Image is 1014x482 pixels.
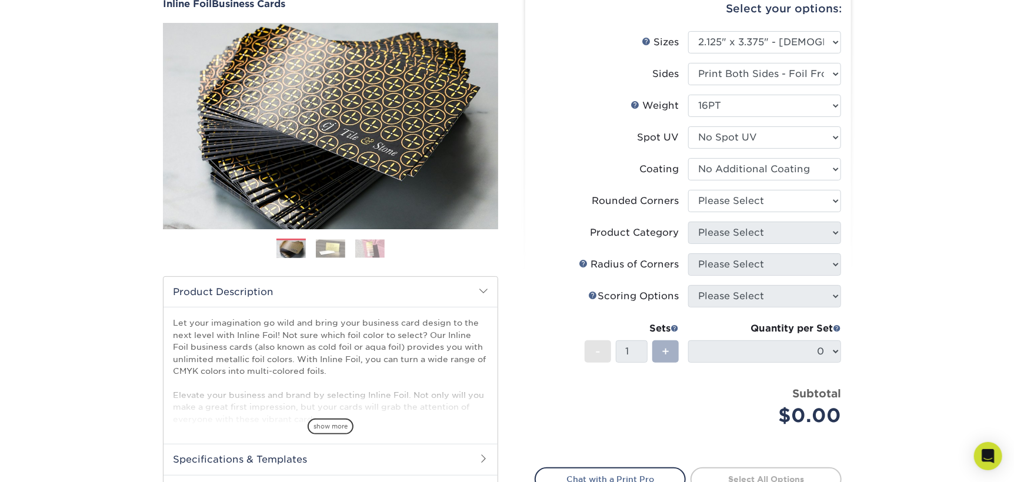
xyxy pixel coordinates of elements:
[164,277,498,307] h2: Product Description
[579,257,679,272] div: Radius of Corners
[164,444,498,474] h2: Specifications & Templates
[276,235,306,264] img: Business Cards 01
[688,322,841,336] div: Quantity per Set
[974,442,1002,470] div: Open Intercom Messenger
[592,194,679,208] div: Rounded Corners
[595,343,601,360] span: -
[308,419,353,434] span: show more
[355,239,385,257] img: Business Cards 03
[662,343,669,360] span: +
[792,387,841,400] strong: Subtotal
[639,162,679,176] div: Coating
[652,67,679,81] div: Sides
[588,289,679,303] div: Scoring Options
[585,322,679,336] div: Sets
[642,35,679,49] div: Sizes
[316,239,345,257] img: Business Cards 02
[590,226,679,240] div: Product Category
[631,99,679,113] div: Weight
[697,401,841,430] div: $0.00
[637,130,679,145] div: Spot UV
